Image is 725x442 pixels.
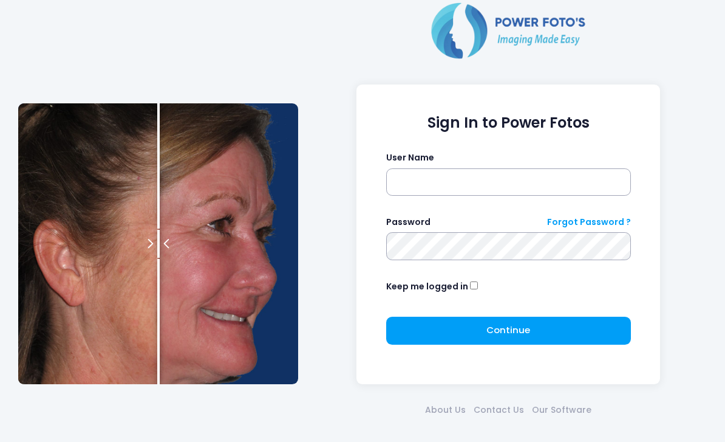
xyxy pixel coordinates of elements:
[470,404,528,416] a: Contact Us
[421,404,470,416] a: About Us
[386,280,468,293] label: Keep me logged in
[386,114,631,132] h1: Sign In to Power Fotos
[528,404,596,416] a: Our Software
[547,216,631,229] a: Forgot Password ?
[486,323,530,336] span: Continue
[386,317,631,345] button: Continue
[386,216,431,229] label: Password
[386,151,434,164] label: User Name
